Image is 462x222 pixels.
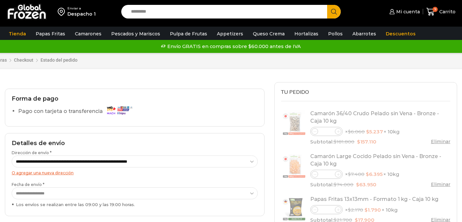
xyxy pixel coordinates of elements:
a: O agregar una nueva dirección [12,170,74,175]
a: Hortalizas [291,28,322,40]
div: Despacho 1 [67,11,96,17]
img: address-field-icon.svg [58,6,67,17]
label: Fecha de envío * [12,182,258,208]
a: Tienda [6,28,29,40]
select: Dirección de envío * [12,155,258,167]
label: Pago con tarjeta o transferencia [18,106,136,117]
a: 9 Carrito [426,4,456,19]
a: Papas Fritas [32,28,68,40]
select: Fecha de envío * Los envíos se realizan entre las 09:00 y las 19:00 horas. [12,187,258,199]
a: Pollos [325,28,346,40]
a: Descuentos [383,28,419,40]
a: Queso Crema [250,28,288,40]
h2: Detalles de envío [12,140,258,147]
a: Mi cuenta [388,5,420,18]
h2: Forma de pago [12,95,258,103]
span: Mi cuenta [395,8,420,15]
a: Abarrotes [349,28,379,40]
span: Tu pedido [281,89,309,96]
img: Pago con tarjeta o transferencia [105,105,134,116]
a: Pulpa de Frutas [167,28,210,40]
a: Appetizers [214,28,246,40]
div: Los envíos se realizan entre las 09:00 y las 19:00 horas. [12,202,258,208]
label: Dirección de envío * [12,150,258,167]
span: 9 [432,7,438,12]
span: Carrito [438,8,456,15]
div: Enviar a [67,6,96,11]
button: Search button [327,5,341,18]
a: Pescados y Mariscos [108,28,163,40]
a: Camarones [72,28,105,40]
